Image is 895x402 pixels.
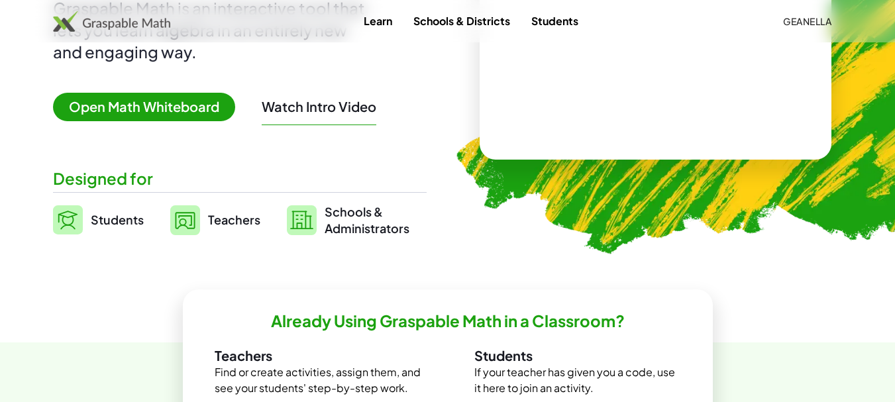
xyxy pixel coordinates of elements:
span: Open Math Whiteboard [53,93,235,121]
span: Students [91,212,144,227]
img: svg%3e [170,205,200,235]
span: Schools & Administrators [325,203,409,236]
img: svg%3e [53,205,83,234]
a: Students [521,9,589,33]
h2: Already Using Graspable Math in a Classroom? [271,311,625,331]
p: Find or create activities, assign them, and see your students' step-by-step work. [215,364,421,396]
span: Teachers [208,212,260,227]
span: Geanella [783,15,831,27]
img: svg%3e [287,205,317,235]
a: Open Math Whiteboard [53,101,246,115]
a: Schools & Districts [403,9,521,33]
video: What is this? This is dynamic math notation. Dynamic math notation plays a central role in how Gr... [556,6,755,105]
h3: Teachers [215,347,421,364]
a: Students [53,203,144,236]
button: Watch Intro Video [262,98,376,115]
a: Schools &Administrators [287,203,409,236]
a: Teachers [170,203,260,236]
h3: Students [474,347,681,364]
p: If your teacher has given you a code, use it here to join an activity. [474,364,681,396]
div: Designed for [53,168,427,189]
button: Geanella [772,9,842,33]
a: Learn [353,9,403,33]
